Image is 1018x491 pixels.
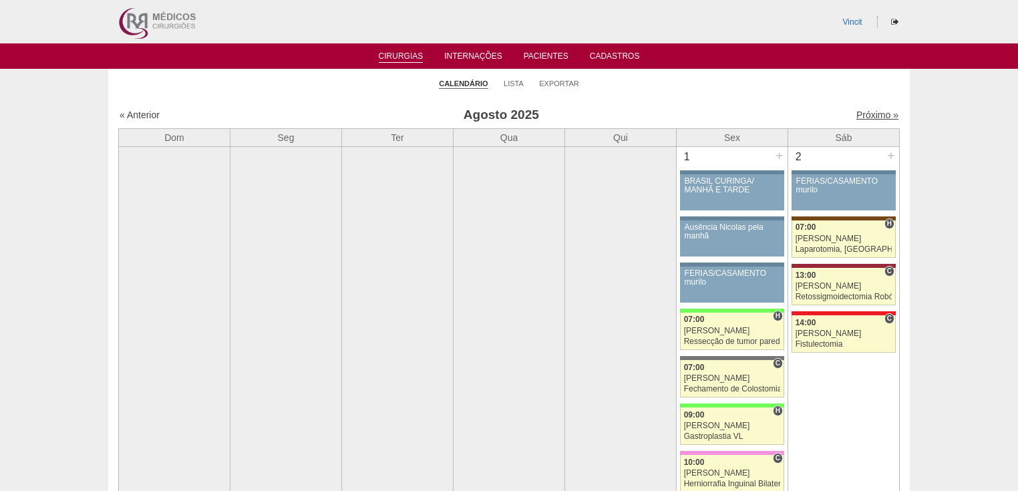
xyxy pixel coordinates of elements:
div: Key: Albert Einstein [680,451,784,455]
span: 10:00 [684,458,705,467]
a: C 14:00 [PERSON_NAME] Fistulectomia [792,315,896,353]
a: C 07:00 [PERSON_NAME] Fechamento de Colostomia ou Enterostomia [680,360,784,397]
th: Qui [565,128,677,146]
span: 07:00 [684,363,705,372]
a: H 07:00 [PERSON_NAME] Ressecção de tumor parede abdominal pélvica [680,313,784,350]
div: Fistulectomia [796,340,892,349]
span: Consultório [884,266,894,277]
a: Cadastros [590,51,640,65]
a: Cirurgias [379,51,423,63]
div: [PERSON_NAME] [684,422,781,430]
div: [PERSON_NAME] [684,327,781,335]
th: Sex [677,128,788,146]
div: Key: Aviso [680,170,784,174]
span: Consultório [773,453,783,464]
span: 13:00 [796,271,816,280]
a: Vincit [843,17,862,27]
div: Key: Santa Catarina [680,356,784,360]
a: « Anterior [120,110,160,120]
div: FÉRIAS/CASAMENTO murilo [685,269,780,287]
div: + [774,147,785,164]
div: 2 [788,147,809,167]
a: FÉRIAS/CASAMENTO murilo [680,267,784,303]
span: 07:00 [796,222,816,232]
span: 14:00 [796,318,816,327]
a: Internações [444,51,502,65]
th: Dom [119,128,230,146]
a: Ausência Nicolas pela manhã [680,220,784,257]
div: Gastroplastia VL [684,432,781,441]
div: + [885,147,896,164]
a: Pacientes [524,51,568,65]
div: Fechamento de Colostomia ou Enterostomia [684,385,781,393]
div: FÉRIAS/CASAMENTO murilo [796,177,892,194]
a: Calendário [439,79,488,89]
div: Key: Aviso [680,263,784,267]
div: Laparotomia, [GEOGRAPHIC_DATA], Drenagem, Bridas [796,245,892,254]
span: 09:00 [684,410,705,420]
a: Lista [504,79,524,88]
div: [PERSON_NAME] [684,469,781,478]
div: [PERSON_NAME] [796,329,892,338]
div: [PERSON_NAME] [796,282,892,291]
div: Key: Brasil [680,403,784,407]
div: BRASIL CURINGA/ MANHÃ E TARDE [685,177,780,194]
th: Sáb [788,128,900,146]
a: Exportar [539,79,579,88]
span: Hospital [773,405,783,416]
span: 07:00 [684,315,705,324]
a: H 09:00 [PERSON_NAME] Gastroplastia VL [680,407,784,445]
span: Consultório [884,313,894,324]
span: Consultório [773,358,783,369]
div: Ausência Nicolas pela manhã [685,223,780,240]
th: Seg [230,128,342,146]
a: Próximo » [856,110,898,120]
th: Ter [342,128,454,146]
a: H 07:00 [PERSON_NAME] Laparotomia, [GEOGRAPHIC_DATA], Drenagem, Bridas [792,220,896,258]
div: [PERSON_NAME] [684,374,781,383]
div: Retossigmoidectomia Robótica [796,293,892,301]
a: BRASIL CURINGA/ MANHÃ E TARDE [680,174,784,210]
a: C 13:00 [PERSON_NAME] Retossigmoidectomia Robótica [792,268,896,305]
div: Key: Aviso [680,216,784,220]
i: Sair [891,18,898,26]
div: Key: Santa Joana [792,216,896,220]
div: Key: Aviso [792,170,896,174]
span: Hospital [884,218,894,229]
div: Key: Brasil [680,309,784,313]
th: Qua [454,128,565,146]
h3: Agosto 2025 [307,106,696,125]
div: Key: Sírio Libanês [792,264,896,268]
div: 1 [677,147,697,167]
div: [PERSON_NAME] [796,234,892,243]
div: Herniorrafia Inguinal Bilateral [684,480,781,488]
div: Key: Assunção [792,311,896,315]
a: FÉRIAS/CASAMENTO murilo [792,174,896,210]
div: Ressecção de tumor parede abdominal pélvica [684,337,781,346]
span: Hospital [773,311,783,321]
